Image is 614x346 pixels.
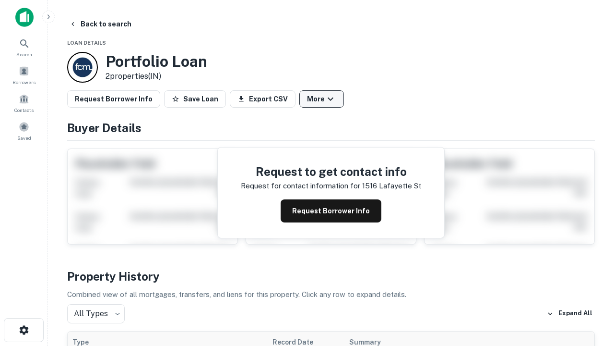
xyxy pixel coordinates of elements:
button: More [299,90,344,108]
button: Back to search [65,15,135,33]
iframe: Chat Widget [566,238,614,284]
span: Loan Details [67,40,106,46]
span: Search [16,50,32,58]
span: Borrowers [12,78,35,86]
p: 2 properties (IN) [106,71,207,82]
span: Saved [17,134,31,142]
h3: Portfolio Loan [106,52,207,71]
div: All Types [67,304,125,323]
h4: Buyer Details [67,119,595,136]
span: Contacts [14,106,34,114]
button: Expand All [544,307,595,321]
h4: Property History [67,268,595,285]
a: Contacts [3,90,45,116]
h4: Request to get contact info [241,163,421,180]
a: Saved [3,118,45,144]
a: Search [3,34,45,60]
button: Request Borrower Info [281,199,381,222]
button: Request Borrower Info [67,90,160,108]
p: Request for contact information for [241,180,360,192]
p: Combined view of all mortgages, transfers, and liens for this property. Click any row to expand d... [67,289,595,300]
button: Export CSV [230,90,295,108]
img: capitalize-icon.png [15,8,34,27]
a: Borrowers [3,62,45,88]
p: 1516 lafayette st [362,180,421,192]
button: Save Loan [164,90,226,108]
